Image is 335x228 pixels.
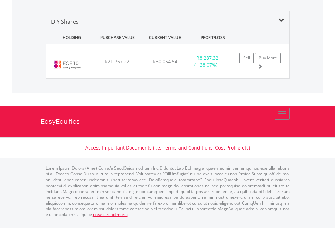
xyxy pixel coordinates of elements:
[95,31,141,44] div: PURCHASE VALUE
[41,106,295,137] a: EasyEquities
[51,18,79,25] span: DIY Shares
[239,53,254,63] a: Sell
[47,31,93,44] div: HOLDING
[185,55,227,68] div: + (+ 38.07%)
[153,58,177,65] span: R30 054.54
[49,53,84,77] img: ECE10.EC.ECE10.png
[105,58,129,65] span: R21 767.22
[93,212,128,217] a: please read more:
[190,31,236,44] div: PROFIT/LOSS
[46,165,290,217] p: Lorem Ipsum Dolors (Ame) Con a/e SeddOeiusmod tem InciDiduntut Lab Etd mag aliquaen admin veniamq...
[142,31,188,44] div: CURRENT VALUE
[196,55,218,61] span: R8 287.32
[85,144,250,151] a: Access Important Documents (i.e. Terms and Conditions, Cost Profile etc)
[255,53,281,63] a: Buy More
